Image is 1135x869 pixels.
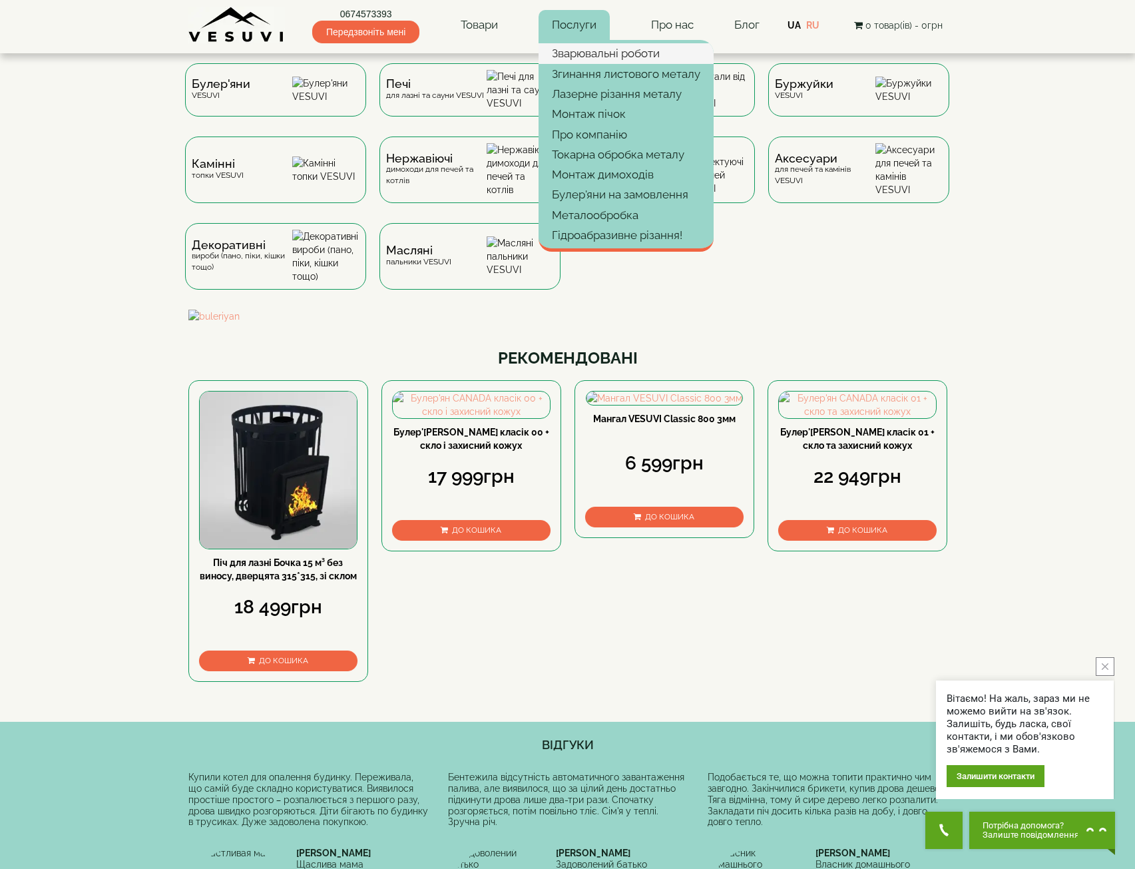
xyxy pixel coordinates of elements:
[875,143,943,196] img: Аксесуари для печей та камінів VESUVI
[373,137,567,223] a: Нержавіючідимоходи для печей та котлів Нержавіючі димоходи для печей та котлів
[487,143,554,196] img: Нержавіючі димоходи для печей та котлів
[539,225,714,245] a: Гідроабразивне різання!
[192,79,250,101] div: VESUVI
[539,205,714,225] a: Металообробка
[487,236,554,276] img: Масляні пальники VESUVI
[775,153,875,164] span: Аксесуари
[178,223,373,310] a: Декоративнівироби (пано, піки, кішки тощо) Декоративні вироби (пано, піки, кішки тощо)
[779,392,936,418] img: Булер'ян CANADA класік 01 + скло та захисний кожух
[539,145,714,164] a: Токарна обробка металу
[645,512,694,521] span: До кошика
[188,7,285,43] img: Завод VESUVI
[780,427,935,451] a: Булер'[PERSON_NAME] класік 01 + скло та захисний кожух
[392,520,551,541] button: До кошика
[292,77,359,103] img: Булер'яни VESUVI
[199,594,357,621] div: 18 499грн
[392,463,551,490] div: 17 999грн
[947,765,1044,787] div: Залишити контакти
[947,693,1103,756] div: Вітаємо! На жаль, зараз ми не можемо вийти на зв'язок. Залишіть, будь ласка, свої контакти, і ми ...
[487,70,554,110] img: Печі для лазні та сауни VESUVI
[586,392,742,405] img: Мангал VESUVI Classic 800 3мм
[312,7,419,21] a: 0674573393
[734,18,760,31] a: Блог
[192,158,244,180] div: топки VESUVI
[386,245,451,256] span: Масляні
[775,153,875,186] div: для печей та камінів VESUVI
[539,104,714,124] a: Монтаж пічок
[969,812,1115,849] button: Chat button
[983,830,1079,840] span: Залиште повідомлення
[448,772,688,828] div: Бентежила відсутність автоматичного завантаження палива, але виявилося, що за цілий день достатнь...
[386,79,484,89] span: Печі
[775,79,833,101] div: VESUVI
[539,64,714,84] a: Згинання листового металу
[312,21,419,43] span: Передзвоніть мені
[447,10,511,41] a: Товари
[188,772,428,828] div: Купили котел для опалення будинку. Переживала, що самій буде складно користуватися. Виявилося про...
[1096,657,1114,676] button: close button
[539,84,714,104] a: Лазерне різання металу
[539,43,714,63] a: Зварювальні роботи
[539,10,610,41] a: Послуги
[192,79,250,89] span: Булер'яни
[386,153,487,164] span: Нержавіючі
[200,557,357,581] a: Піч для лазні Бочка 15 м³ без виносу, дверцята 315*315, зі склом
[188,738,947,752] h4: ВІДГУКИ
[393,392,550,418] img: Булер'ян CANADA класік 00 + скло і захисний кожух
[778,520,937,541] button: До кошика
[875,77,943,103] img: Буржуйки VESUVI
[259,656,308,665] span: До кошика
[556,848,630,858] b: [PERSON_NAME]
[806,20,819,31] a: RU
[188,310,947,323] img: buleriyan
[539,184,714,204] a: Булер'яни на замовлення
[178,63,373,137] a: Булер'яниVESUVI Булер'яни VESUVI
[386,79,484,101] div: для лазні та сауни VESUVI
[292,230,359,283] img: Декоративні вироби (пано, піки, кішки тощо)
[925,812,963,849] button: Get Call button
[681,70,748,110] img: Мангали від заводу VESUVI
[386,245,451,267] div: пальники VESUVI
[192,240,292,250] span: Декоративні
[393,427,549,451] a: Булер'[PERSON_NAME] класік 00 + скло і захисний кожух
[296,848,371,858] b: [PERSON_NAME]
[192,158,244,169] span: Камінні
[192,240,292,273] div: вироби (пано, піки, кішки тощо)
[539,125,714,145] a: Про компанію
[200,392,357,549] img: Піч для лазні Бочка 15 м³ без виносу, дверцята 315*315, зі склом
[850,18,947,33] button: 0 товар(ів) - 0грн
[292,156,359,183] img: Камінні топки VESUVI
[815,848,890,858] b: [PERSON_NAME]
[865,20,943,31] span: 0 товар(ів) - 0грн
[373,223,567,310] a: Масляніпальники VESUVI Масляні пальники VESUVI
[199,651,357,671] button: До кошика
[838,525,887,535] span: До кошика
[762,137,956,223] a: Аксесуаридля печей та камінів VESUVI Аксесуари для печей та камінів VESUVI
[386,153,487,186] div: димоходи для печей та котлів
[681,145,748,195] img: Комплектуючі для печей VESUVI
[638,10,707,41] a: Про нас
[593,414,736,424] a: Мангал VESUVI Classic 800 3мм
[539,164,714,184] a: Монтаж димоходів
[708,772,947,828] div: Подобається те, що можна топити практично чим завгодно. Закінчилися брикети, купив дрова дешево. ...
[585,450,744,477] div: 6 599грн
[775,79,833,89] span: Буржуйки
[983,821,1079,830] span: Потрібна допомога?
[585,507,744,527] button: До кошика
[788,20,801,31] a: UA
[178,137,373,223] a: Каміннітопки VESUVI Камінні топки VESUVI
[778,463,937,490] div: 22 949грн
[762,63,956,137] a: БуржуйкиVESUVI Буржуйки VESUVI
[452,525,501,535] span: До кошика
[373,63,567,137] a: Печідля лазні та сауни VESUVI Печі для лазні та сауни VESUVI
